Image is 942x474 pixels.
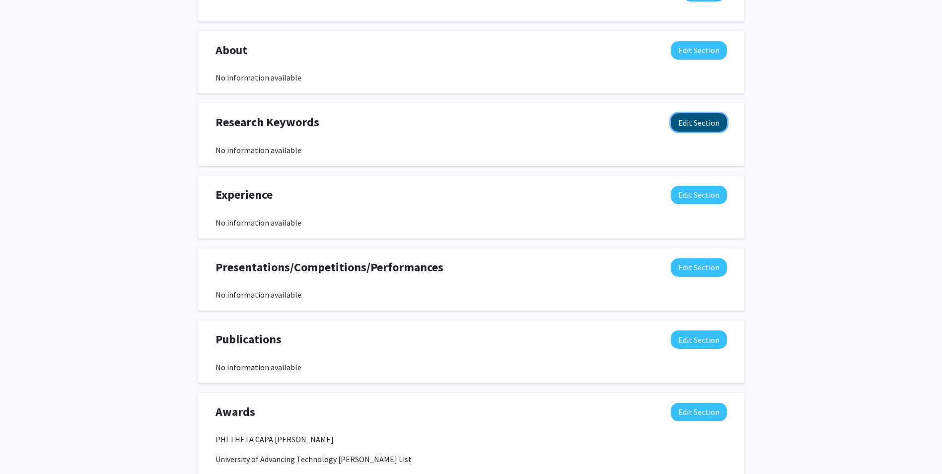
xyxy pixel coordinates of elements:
div: No information available [216,144,727,156]
iframe: Chat [7,429,42,467]
button: Edit Experience [671,186,727,204]
button: Edit Publications [671,330,727,349]
span: Research Keywords [216,113,319,131]
span: Presentations/Competitions/Performances [216,258,443,276]
button: Edit Research Keywords [671,113,727,132]
button: Edit Awards [671,403,727,421]
div: No information available [216,72,727,83]
span: Publications [216,330,282,348]
button: Edit About [671,41,727,60]
div: No information available [216,217,727,229]
div: No information available [216,361,727,373]
span: About [216,41,247,59]
div: No information available [216,289,727,301]
span: Experience [216,186,273,204]
p: PHI THETA CAPA [PERSON_NAME] [216,433,727,445]
span: Awards [216,403,255,421]
p: University of Advancing Technology [PERSON_NAME] List [216,453,727,465]
button: Edit Presentations/Competitions/Performances [671,258,727,277]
